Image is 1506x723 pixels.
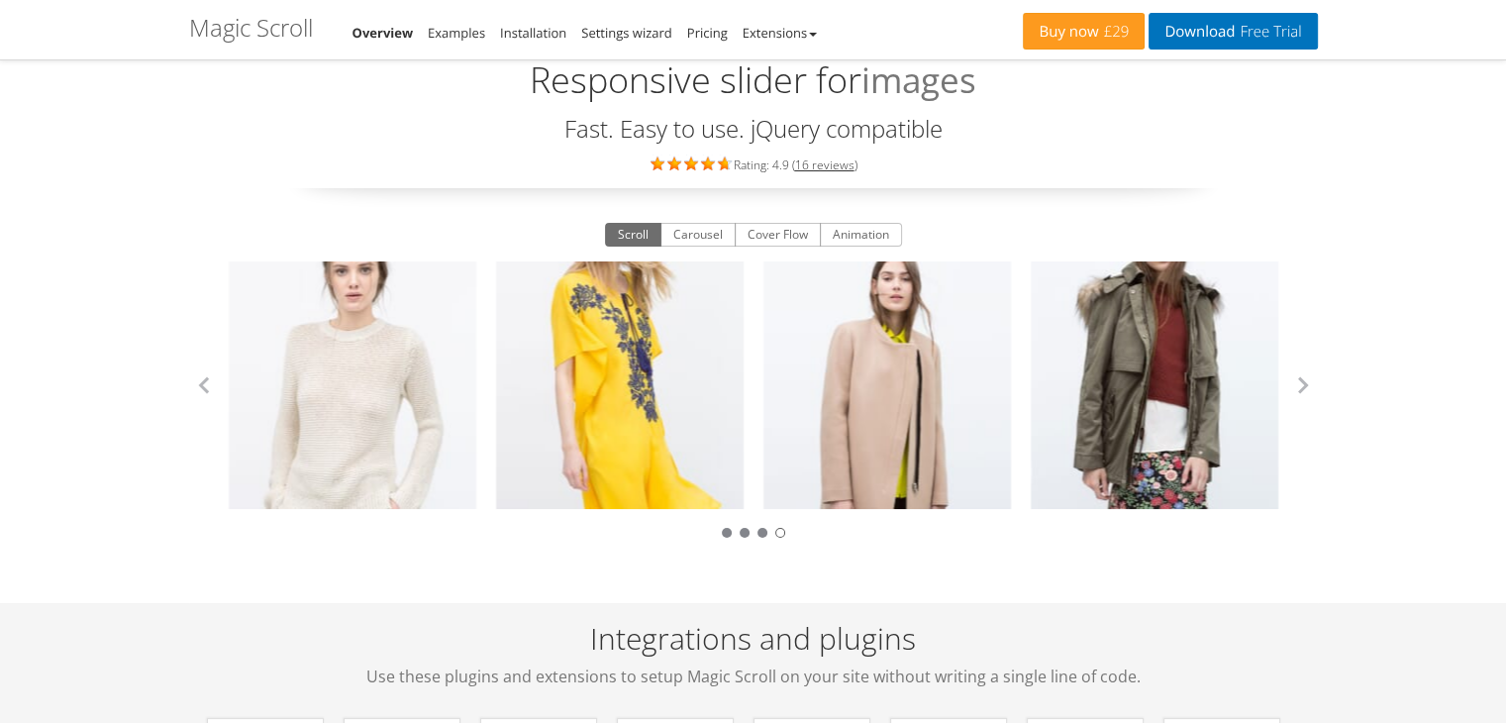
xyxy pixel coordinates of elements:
a: Extensions [743,24,817,42]
span: £29 [1099,24,1130,40]
button: Animation [820,223,902,247]
h1: Magic Scroll [189,15,313,41]
span: Free Trial [1235,24,1301,40]
button: Cover Flow [735,223,821,247]
button: Carousel [660,223,736,247]
span: Use these plugins and extensions to setup Magic Scroll on your site without writing a single line... [189,665,1318,688]
span: images [861,54,976,107]
a: Installation [500,24,566,42]
h2: Responsive slider for [189,35,1318,107]
a: Examples [428,24,485,42]
div: Rating: 4.9 ( ) [189,153,1318,174]
h2: Integrations and plugins [189,622,1318,688]
a: Buy now£29 [1023,13,1145,50]
a: Pricing [687,24,728,42]
a: DownloadFree Trial [1149,13,1317,50]
a: Overview [352,24,414,42]
h3: Fast. Easy to use. jQuery compatible [189,116,1318,142]
a: Settings wizard [581,24,672,42]
button: Scroll [605,223,661,247]
a: 16 reviews [795,156,854,173]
